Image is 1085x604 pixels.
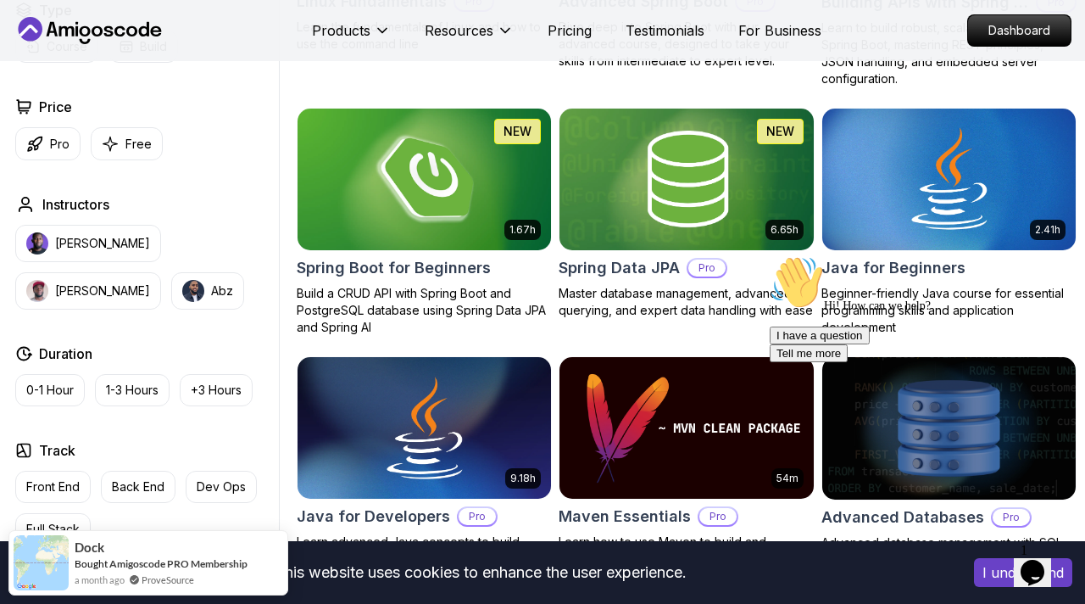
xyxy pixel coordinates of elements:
p: 1-3 Hours [106,382,159,399]
button: 1-3 Hours [95,374,170,406]
h2: Price [39,97,72,117]
h2: Maven Essentials [559,505,691,528]
p: [PERSON_NAME] [55,282,150,299]
p: Free [125,136,152,153]
a: Java for Developers card9.18hJava for DevelopersProLearn advanced Java concepts to build scalable... [297,356,552,568]
button: Resources [425,20,514,54]
a: Testimonials [626,20,704,41]
img: provesource social proof notification image [14,535,69,590]
p: 9.18h [510,472,536,485]
button: Full Stack [15,513,91,545]
button: Accept cookies [974,558,1072,587]
img: Maven Essentials card [559,357,813,499]
a: Dashboard [967,14,1071,47]
p: Learn how to use Maven to build and manage your Java projects [559,534,814,568]
iframe: chat widget [763,249,1068,528]
p: Products [312,20,370,41]
a: Amigoscode PRO Membership [109,557,248,570]
button: Front End [15,471,91,503]
p: [PERSON_NAME] [55,235,150,252]
a: Spring Boot for Beginners card1.67hNEWSpring Boot for BeginnersBuild a CRUD API with Spring Boot ... [297,108,552,336]
button: 0-1 Hour [15,374,85,406]
p: Pro [688,260,726,277]
p: NEW [504,123,531,140]
p: NEW [766,123,794,140]
a: Spring Data JPA card6.65hNEWSpring Data JPAProMaster database management, advanced querying, and ... [559,108,814,319]
p: +3 Hours [191,382,242,399]
p: Pro [50,136,70,153]
p: Build a CRUD API with Spring Boot and PostgreSQL database using Spring Data JPA and Spring AI [297,285,552,336]
h2: Spring Data JPA [559,256,680,280]
button: Tell me more [7,96,85,114]
img: Spring Boot for Beginners card [292,104,558,254]
a: For Business [738,20,821,41]
a: Pricing [548,20,592,41]
p: Dev Ops [197,478,246,495]
h2: Spring Boot for Beginners [297,256,491,280]
span: Hi! How can we help? [7,51,168,64]
h2: Duration [39,344,92,364]
p: Learn advanced Java concepts to build scalable and maintainable applications. [297,534,552,568]
p: Pro [699,508,737,525]
button: Dev Ops [186,471,257,503]
p: Advanced database management with SQL, integrity, and practical applications [821,534,1077,568]
p: 2.41h [1035,223,1060,237]
img: Spring Data JPA card [559,109,813,250]
button: instructor img[PERSON_NAME] [15,225,161,262]
a: Maven Essentials card54mMaven EssentialsProLearn how to use Maven to build and manage your Java p... [559,356,814,568]
iframe: chat widget [1014,536,1068,587]
p: 6.65h [771,223,798,237]
p: Pro [459,508,496,525]
p: Back End [112,478,164,495]
img: instructor img [182,280,204,302]
p: Resources [425,20,493,41]
img: instructor img [26,232,48,254]
h2: Java for Developers [297,505,450,528]
button: Pro [15,127,81,160]
img: Java for Developers card [298,357,551,499]
a: Java for Beginners card2.41hJava for BeginnersBeginner-friendly Java course for essential program... [821,108,1077,337]
button: Free [91,127,163,160]
div: 👋Hi! How can we help?I have a questionTell me more [7,7,312,114]
p: Full Stack [26,521,80,538]
img: Java for Beginners card [822,109,1076,251]
a: ProveSource [142,573,194,587]
p: Master database management, advanced querying, and expert data handling with ease [559,285,814,319]
div: This website uses cookies to enhance the user experience. [13,554,949,591]
img: :wave: [7,7,61,61]
span: Bought [75,557,108,570]
p: Dashboard [968,15,1071,46]
h2: Instructors [42,194,109,215]
p: 0-1 Hour [26,382,74,399]
span: a month ago [75,573,125,587]
p: 1.67h [509,223,536,237]
button: +3 Hours [180,374,253,406]
button: I have a question [7,78,107,96]
p: Front End [26,478,80,495]
span: Dock [75,540,104,555]
button: Products [312,20,391,54]
p: Abz [211,282,233,299]
button: instructor img[PERSON_NAME] [15,272,161,310]
button: instructor imgAbz [171,272,244,310]
img: instructor img [26,280,48,302]
h2: Track [39,440,75,461]
button: Back End [101,471,175,503]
